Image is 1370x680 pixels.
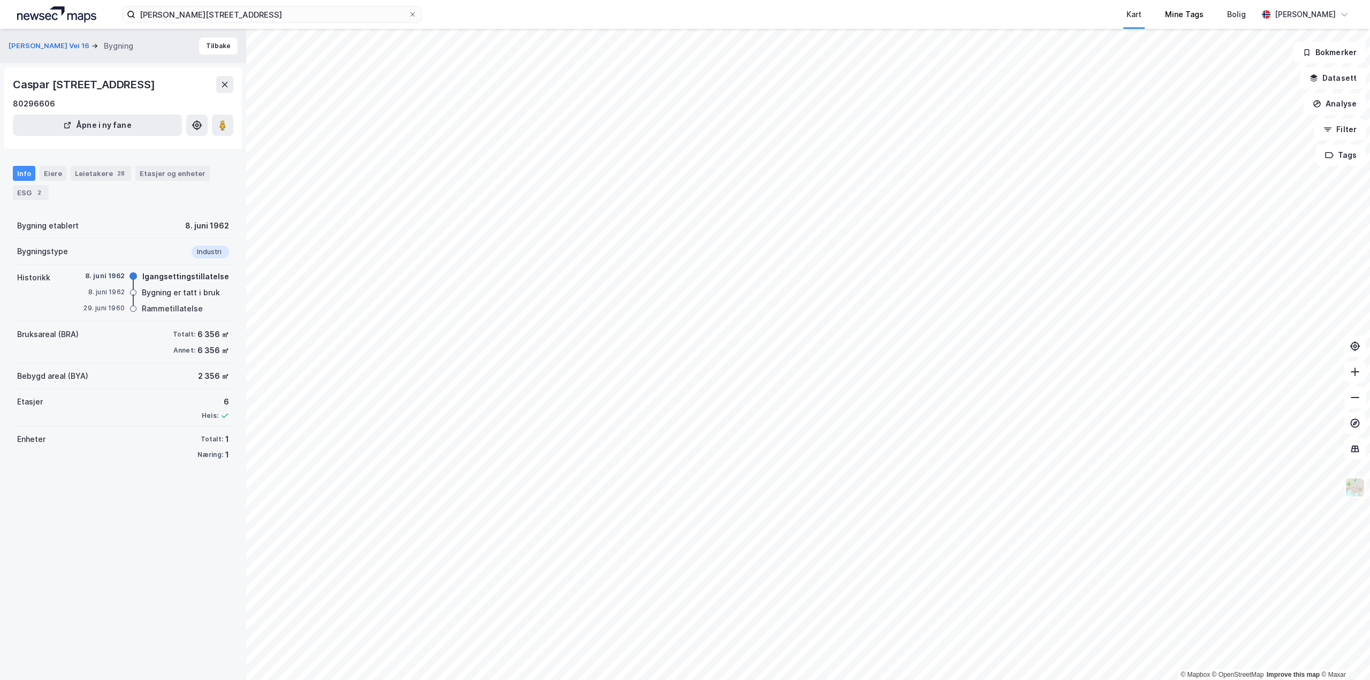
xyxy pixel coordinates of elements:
div: 1 [225,448,229,461]
div: 28 [115,168,127,179]
button: Bokmerker [1293,42,1366,63]
button: Datasett [1300,67,1366,89]
div: Totalt: [173,330,195,339]
div: Rammetillatelse [142,302,203,315]
div: 8. juni 1962 [185,219,229,232]
div: ESG [13,185,49,200]
input: Søk på adresse, matrikkel, gårdeiere, leietakere eller personer [135,6,408,22]
div: Kontrollprogram for chat [1316,629,1370,680]
div: Caspar [STREET_ADDRESS] [13,76,157,93]
div: Mine Tags [1165,8,1204,21]
div: Bygning [104,40,133,52]
div: 6 356 ㎡ [197,344,229,357]
button: Tilbake [199,37,238,55]
a: Improve this map [1267,671,1320,678]
div: Historikk [17,271,50,284]
button: Åpne i ny fane [13,114,182,136]
div: Enheter [17,433,45,446]
a: Mapbox [1181,671,1210,678]
div: Heis: [202,411,218,420]
button: [PERSON_NAME] Vei 16 [9,41,92,51]
div: Kart [1127,8,1141,21]
div: 8. juni 1962 [82,271,125,281]
div: 6 [202,395,229,408]
div: Info [13,166,35,181]
div: 80296606 [13,97,55,110]
div: Leietakere [71,166,131,181]
div: Etasjer [17,395,43,408]
div: Etasjer og enheter [140,169,205,178]
div: 2 [34,187,44,198]
img: logo.a4113a55bc3d86da70a041830d287a7e.svg [17,6,96,22]
button: Analyse [1304,93,1366,114]
div: 29. juni 1960 [82,303,125,313]
div: 2 356 ㎡ [198,370,229,383]
div: Bruksareal (BRA) [17,328,79,341]
div: Bebygd areal (BYA) [17,370,88,383]
iframe: Chat Widget [1316,629,1370,680]
div: 6 356 ㎡ [197,328,229,341]
button: Filter [1314,119,1366,140]
img: Z [1345,477,1365,498]
div: 1 [225,433,229,446]
div: Næring: [197,450,223,459]
div: Annet: [173,346,195,355]
div: 8. juni 1962 [82,287,125,297]
div: Bygningstype [17,245,68,258]
div: Igangsettingstillatelse [142,270,229,283]
div: [PERSON_NAME] [1275,8,1336,21]
div: Eiere [40,166,66,181]
div: Bygning etablert [17,219,79,232]
div: Bolig [1227,8,1246,21]
div: Totalt: [201,435,223,444]
a: OpenStreetMap [1212,671,1264,678]
button: Tags [1316,144,1366,166]
div: Bygning er tatt i bruk [142,286,220,299]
